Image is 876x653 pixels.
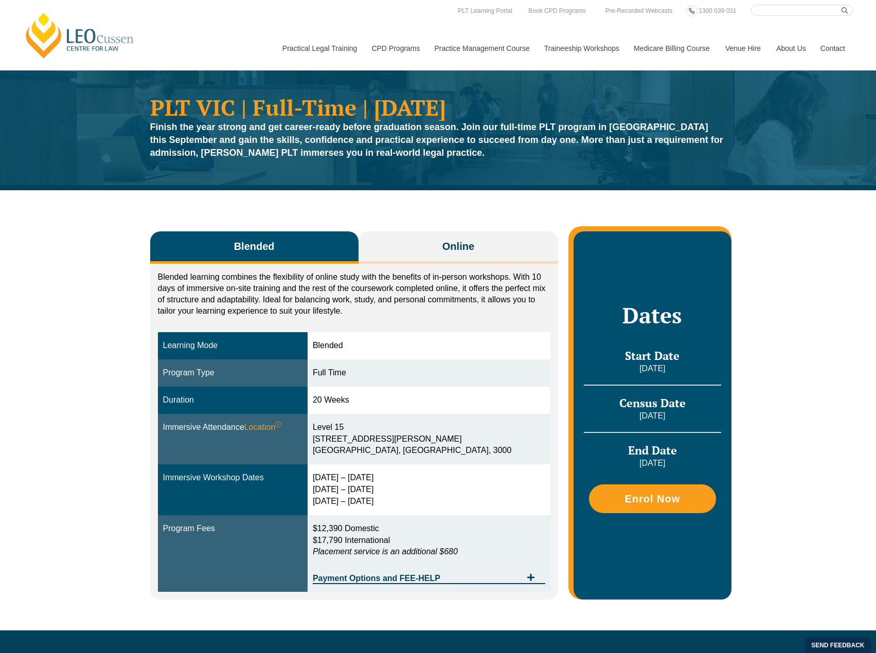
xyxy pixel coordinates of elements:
[275,421,281,428] sup: ⓘ
[584,458,721,469] p: [DATE]
[275,26,364,70] a: Practical Legal Training
[313,547,458,556] em: Placement service is an additional $680
[537,26,626,70] a: Traineeship Workshops
[150,96,726,118] h1: PLT VIC | Full-Time | [DATE]
[150,122,723,158] strong: Finish the year strong and get career-ready before graduation season. Join our full-time PLT prog...
[442,239,474,253] span: Online
[589,484,716,513] a: Enrol Now
[628,443,677,458] span: End Date
[313,422,545,457] div: Level 15 [STREET_ADDRESS][PERSON_NAME] [GEOGRAPHIC_DATA], [GEOGRAPHIC_DATA], 3000
[23,11,137,60] a: [PERSON_NAME] Centre for Law
[163,394,302,406] div: Duration
[696,5,739,16] a: 1300 039 031
[455,5,515,16] a: PLT Learning Portal
[313,367,545,379] div: Full Time
[584,302,721,328] h2: Dates
[313,536,390,545] span: $17,790 International
[150,231,559,600] div: Tabs. Open items with Enter or Space, close with Escape and navigate using the Arrow keys.
[718,26,768,70] a: Venue Hire
[234,239,275,253] span: Blended
[619,395,686,410] span: Census Date
[603,5,675,16] a: Pre-Recorded Webcasts
[158,271,551,317] p: Blended learning combines the flexibility of online study with the benefits of in-person workshop...
[313,472,545,507] div: [DATE] – [DATE] [DATE] – [DATE] [DATE] – [DATE]
[313,394,545,406] div: 20 Weeks
[163,340,302,352] div: Learning Mode
[526,5,588,16] a: Book CPD Programs
[244,422,282,433] span: Location
[624,494,680,504] span: Enrol Now
[163,367,302,379] div: Program Type
[313,574,522,583] span: Payment Options and FEE-HELP
[584,410,721,422] p: [DATE]
[807,584,850,627] iframe: LiveChat chat widget
[313,340,545,352] div: Blended
[625,348,680,363] span: Start Date
[699,7,736,14] span: 1300 039 031
[427,26,537,70] a: Practice Management Course
[584,363,721,374] p: [DATE]
[313,524,379,533] span: $12,390 Domestic
[364,26,426,70] a: CPD Programs
[163,422,302,433] div: Immersive Attendance
[768,26,813,70] a: About Us
[626,26,718,70] a: Medicare Billing Course
[813,26,853,70] a: Contact
[163,523,302,535] div: Program Fees
[163,472,302,484] div: Immersive Workshop Dates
